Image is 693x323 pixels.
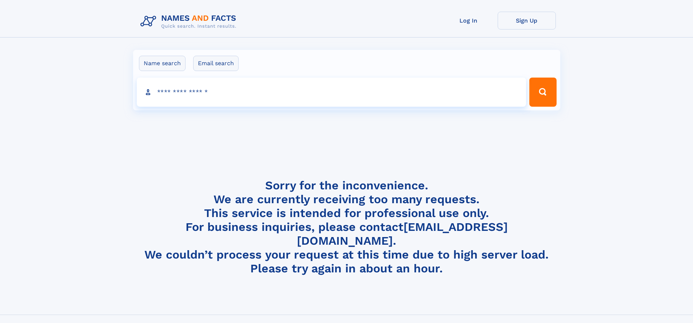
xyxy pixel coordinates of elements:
[439,12,498,29] a: Log In
[498,12,556,29] a: Sign Up
[193,56,239,71] label: Email search
[297,220,508,248] a: [EMAIL_ADDRESS][DOMAIN_NAME]
[138,12,242,31] img: Logo Names and Facts
[139,56,186,71] label: Name search
[137,78,526,107] input: search input
[138,178,556,276] h4: Sorry for the inconvenience. We are currently receiving too many requests. This service is intend...
[529,78,556,107] button: Search Button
